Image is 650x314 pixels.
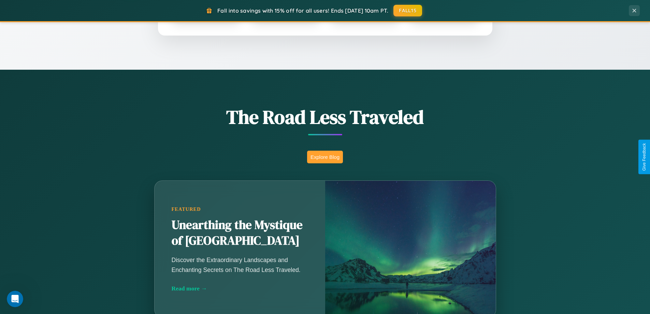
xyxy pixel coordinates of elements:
div: Featured [172,206,308,212]
div: Read more → [172,285,308,292]
h1: The Road Less Traveled [120,104,530,130]
p: Discover the Extraordinary Landscapes and Enchanting Secrets on The Road Less Traveled. [172,255,308,274]
div: Give Feedback [642,143,647,171]
iframe: Intercom live chat [7,291,23,307]
span: Fall into savings with 15% off for all users! Ends [DATE] 10am PT. [217,7,388,14]
button: FALL15 [393,5,422,16]
h2: Unearthing the Mystique of [GEOGRAPHIC_DATA] [172,217,308,249]
button: Explore Blog [307,151,343,163]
